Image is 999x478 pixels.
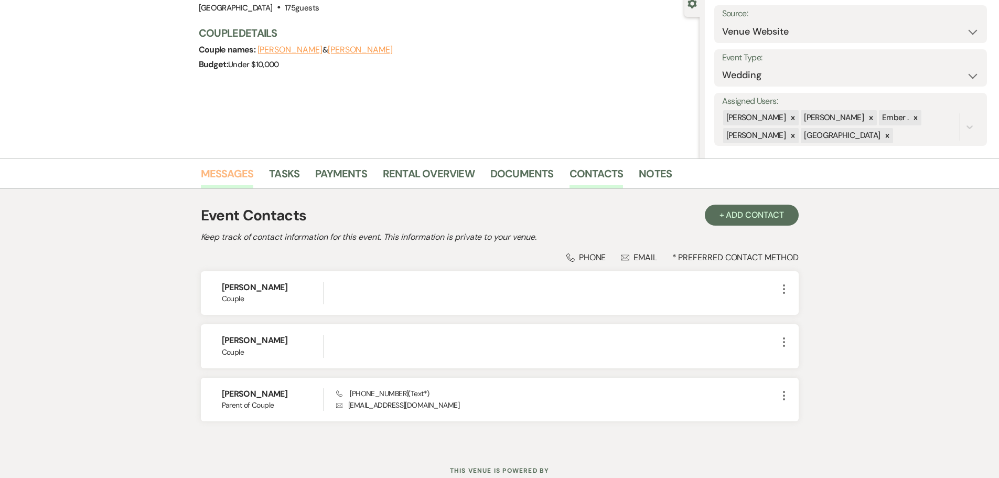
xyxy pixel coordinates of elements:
div: [PERSON_NAME] [723,128,788,143]
span: & [257,45,393,55]
a: Messages [201,165,254,188]
button: + Add Contact [705,205,799,226]
label: Source: [722,6,979,22]
h6: [PERSON_NAME] [222,388,324,400]
div: Email [621,252,657,263]
span: Couple names: [199,44,257,55]
a: Payments [315,165,367,188]
span: Budget: [199,59,229,70]
span: [GEOGRAPHIC_DATA] [199,3,273,13]
span: [PHONE_NUMBER] (Text*) [336,389,429,398]
label: Assigned Users: [722,94,979,109]
h2: Keep track of contact information for this event. This information is private to your venue. [201,231,799,243]
button: [PERSON_NAME] [328,46,393,54]
h1: Event Contacts [201,205,307,227]
div: [GEOGRAPHIC_DATA] [801,128,882,143]
span: Couple [222,293,324,304]
label: Event Type: [722,50,979,66]
span: 175 guests [285,3,319,13]
a: Rental Overview [383,165,475,188]
a: Tasks [269,165,299,188]
div: * Preferred Contact Method [201,252,799,263]
div: Phone [566,252,606,263]
span: Parent of Couple [222,400,324,411]
div: [PERSON_NAME] [801,110,865,125]
h6: [PERSON_NAME] [222,335,324,346]
h6: [PERSON_NAME] [222,282,324,293]
p: [EMAIL_ADDRESS][DOMAIN_NAME] [336,399,777,411]
h3: Couple Details [199,26,689,40]
div: Ember . [879,110,910,125]
a: Notes [639,165,672,188]
span: Under $10,000 [228,59,279,70]
a: Contacts [570,165,624,188]
div: [PERSON_NAME] [723,110,788,125]
span: Couple [222,347,324,358]
a: Documents [490,165,554,188]
button: [PERSON_NAME] [257,46,323,54]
